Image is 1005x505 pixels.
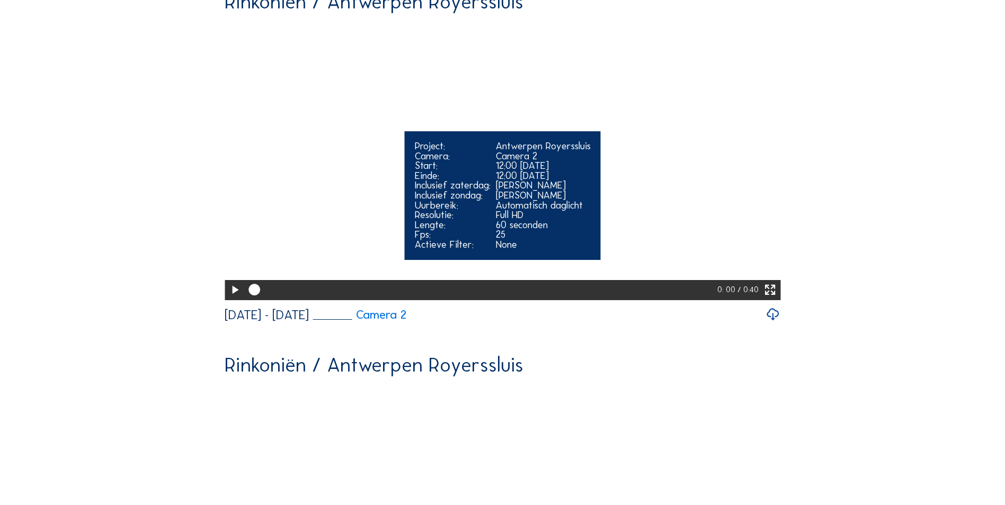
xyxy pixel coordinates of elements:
[496,161,591,171] div: 12:00 [DATE]
[496,181,591,191] div: [PERSON_NAME]
[415,220,491,230] div: Lengte:
[415,141,491,151] div: Project:
[415,191,491,201] div: Inclusief zondag:
[225,355,523,375] div: Rinkoniën / Antwerpen Royerssluis
[313,309,407,321] a: Camera 2
[415,151,491,161] div: Camera:
[225,309,309,321] div: [DATE] - [DATE]
[496,230,591,240] div: 25
[737,280,759,300] div: / 0:40
[496,151,591,161] div: Camera 2
[225,21,780,299] video: Your browser does not support the video tag.
[496,240,591,250] div: None
[415,240,491,250] div: Actieve Filter:
[415,161,491,171] div: Start:
[496,220,591,230] div: 60 seconden
[415,181,491,191] div: Inclusief zaterdag:
[415,230,491,240] div: Fps:
[415,201,491,211] div: Uurbereik:
[496,210,591,220] div: Full HD
[496,191,591,201] div: [PERSON_NAME]
[496,171,591,181] div: 12:00 [DATE]
[415,210,491,220] div: Resolutie:
[717,280,737,300] div: 0: 00
[415,171,491,181] div: Einde:
[496,141,591,151] div: Antwerpen Royerssluis
[496,201,591,211] div: Automatisch daglicht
